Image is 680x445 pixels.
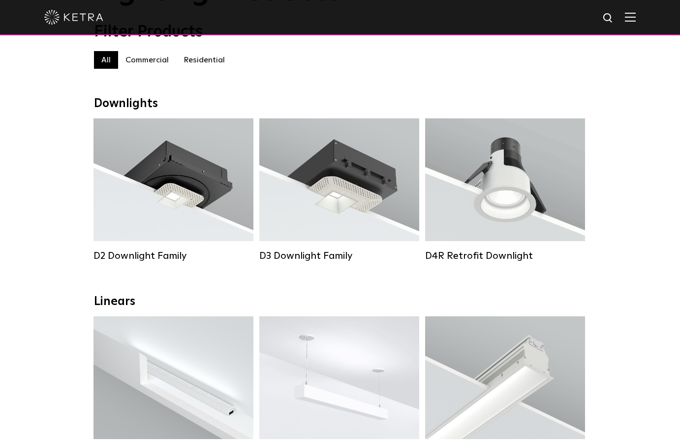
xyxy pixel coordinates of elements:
[625,12,636,22] img: Hamburger%20Nav.svg
[176,51,232,69] label: Residential
[425,250,585,262] div: D4R Retrofit Downlight
[425,118,585,262] a: D4R Retrofit Downlight Lumen Output:800Colors:White / BlackBeam Angles:15° / 25° / 40° / 60°Watta...
[118,51,176,69] label: Commercial
[602,12,615,25] img: search icon
[259,250,419,262] div: D3 Downlight Family
[94,97,586,111] div: Downlights
[93,250,253,262] div: D2 Downlight Family
[44,10,103,25] img: ketra-logo-2019-white
[94,51,118,69] label: All
[94,295,586,309] div: Linears
[93,118,253,262] a: D2 Downlight Family Lumen Output:1200Colors:White / Black / Gloss Black / Silver / Bronze / Silve...
[259,118,419,262] a: D3 Downlight Family Lumen Output:700 / 900 / 1100Colors:White / Black / Silver / Bronze / Paintab...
